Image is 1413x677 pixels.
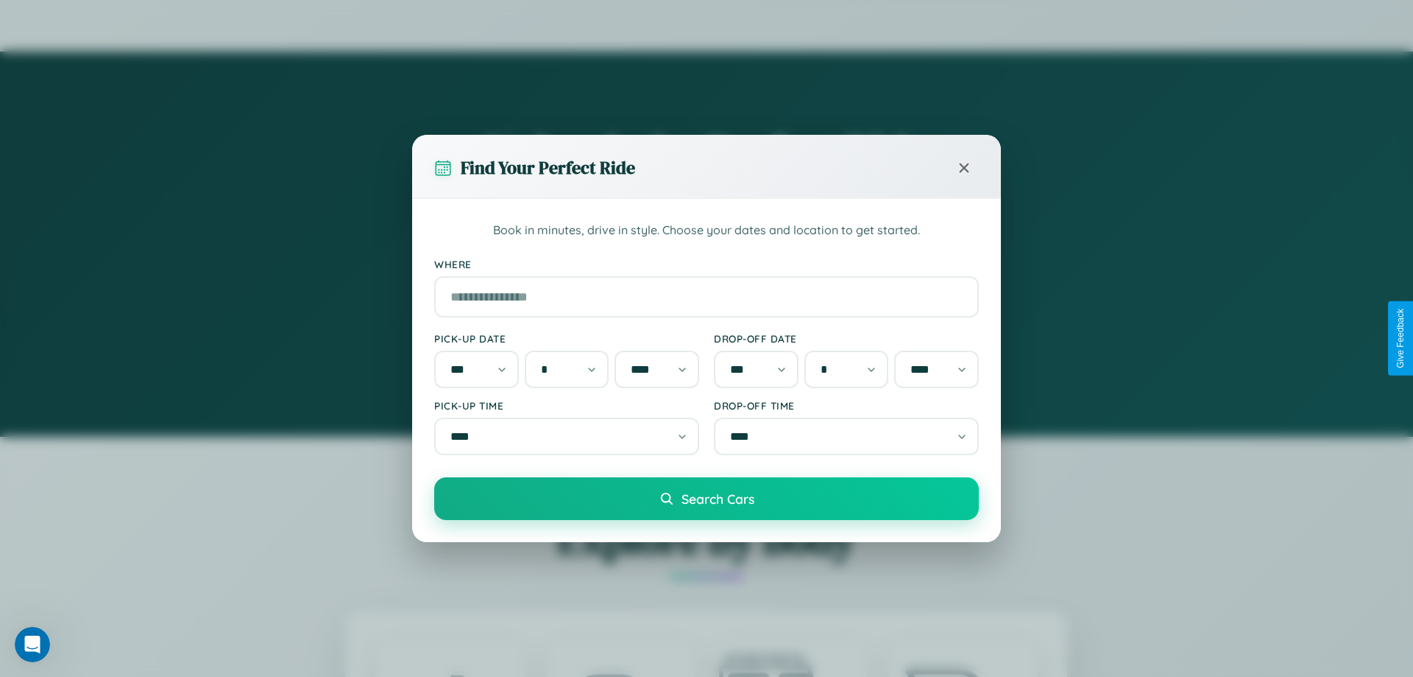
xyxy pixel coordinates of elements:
label: Drop-off Date [714,332,979,345]
label: Where [434,258,979,270]
button: Search Cars [434,477,979,520]
p: Book in minutes, drive in style. Choose your dates and location to get started. [434,221,979,240]
span: Search Cars [681,491,754,507]
h3: Find Your Perfect Ride [461,155,635,180]
label: Pick-up Time [434,399,699,412]
label: Drop-off Time [714,399,979,412]
label: Pick-up Date [434,332,699,345]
